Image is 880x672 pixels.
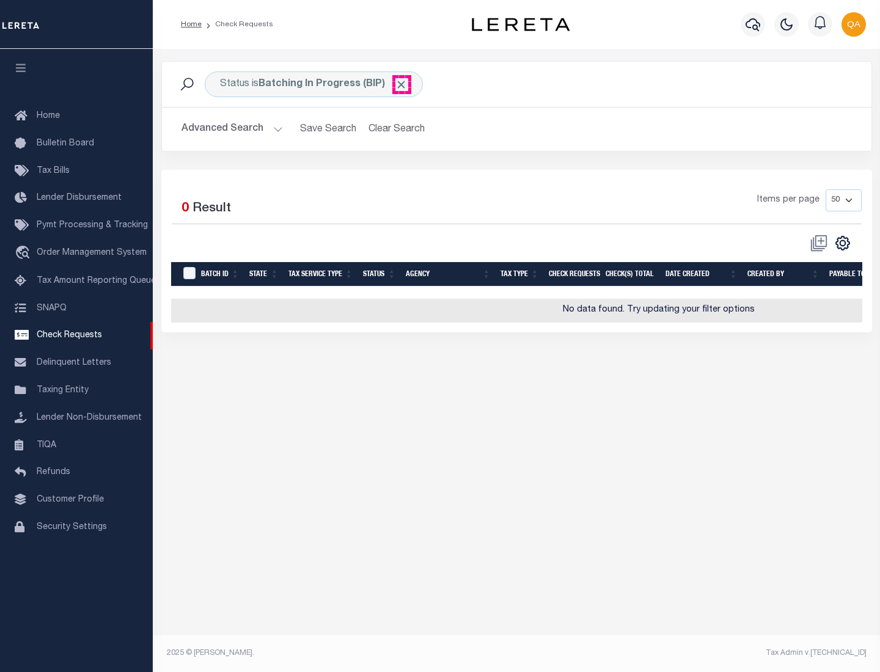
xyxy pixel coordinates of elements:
[37,112,60,120] span: Home
[182,117,283,141] button: Advanced Search
[842,12,866,37] img: svg+xml;base64,PHN2ZyB4bWxucz0iaHR0cDovL3d3dy53My5vcmcvMjAwMC9zdmciIHBvaW50ZXItZXZlbnRzPSJub25lIi...
[15,246,34,261] i: travel_explore
[284,262,358,287] th: Tax Service Type: activate to sort column ascending
[182,202,189,215] span: 0
[526,648,867,659] div: Tax Admin v.[TECHNICAL_ID]
[364,117,430,141] button: Clear Search
[205,71,423,97] div: Status is
[757,194,820,207] span: Items per page
[544,262,601,287] th: Check Requests
[37,495,104,504] span: Customer Profile
[743,262,824,287] th: Created By: activate to sort column ascending
[181,21,202,28] a: Home
[37,221,148,230] span: Pymt Processing & Tracking
[37,331,102,340] span: Check Requests
[401,262,496,287] th: Agency: activate to sort column ascending
[395,78,408,91] span: Click to Remove
[601,262,661,287] th: Check(s) Total
[158,648,517,659] div: 2025 © [PERSON_NAME].
[37,468,70,477] span: Refunds
[244,262,284,287] th: State: activate to sort column ascending
[37,440,56,449] span: TIQA
[196,262,244,287] th: Batch Id: activate to sort column ascending
[37,386,89,395] span: Taxing Entity
[37,414,142,422] span: Lender Non-Disbursement
[202,19,273,30] li: Check Requests
[293,117,364,141] button: Save Search
[37,304,67,312] span: SNAPQ
[258,79,408,89] b: Batching In Progress (BIP)
[496,262,544,287] th: Tax Type: activate to sort column ascending
[37,523,107,531] span: Security Settings
[37,139,94,148] span: Bulletin Board
[37,277,156,285] span: Tax Amount Reporting Queue
[358,262,401,287] th: Status: activate to sort column ascending
[37,167,70,175] span: Tax Bills
[193,199,231,219] label: Result
[661,262,743,287] th: Date Created: activate to sort column ascending
[37,359,111,367] span: Delinquent Letters
[37,249,147,257] span: Order Management System
[37,194,122,202] span: Lender Disbursement
[472,18,570,31] img: logo-dark.svg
